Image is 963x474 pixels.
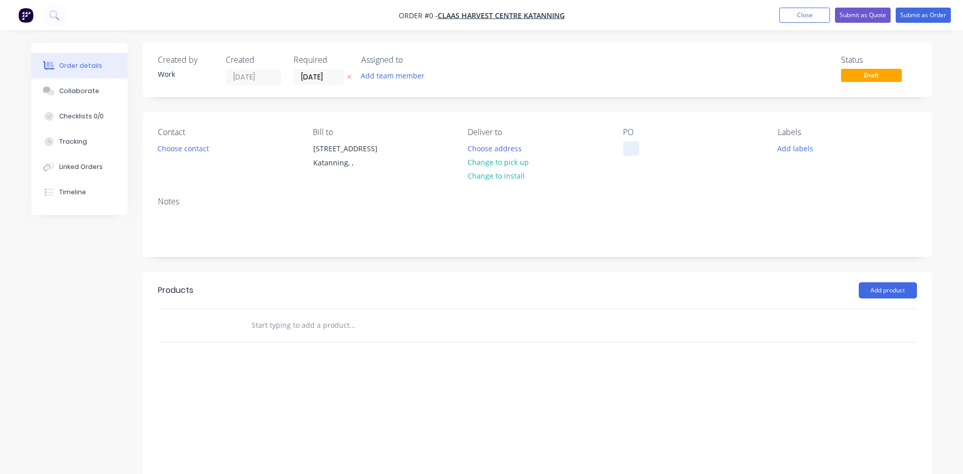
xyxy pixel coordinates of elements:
[468,127,606,137] div: Deliver to
[361,69,430,82] button: Add team member
[355,69,430,82] button: Add team member
[841,55,917,65] div: Status
[152,141,214,155] button: Choose contact
[158,284,193,296] div: Products
[313,142,397,156] div: [STREET_ADDRESS]
[313,127,451,137] div: Bill to
[361,55,463,65] div: Assigned to
[772,141,819,155] button: Add labels
[778,127,916,137] div: Labels
[59,188,86,197] div: Timeline
[462,155,534,169] button: Change to pick up
[623,127,762,137] div: PO
[438,11,565,20] a: CLAAS HARVEST CENTRE KATANNING
[18,8,33,23] img: Factory
[779,8,830,23] button: Close
[841,69,902,81] span: Draft
[313,156,397,170] div: Katanning, ,
[294,55,349,65] div: Required
[251,315,453,335] input: Start typing to add a product...
[226,55,281,65] div: Created
[31,78,128,104] button: Collaborate
[158,55,214,65] div: Created by
[31,180,128,205] button: Timeline
[158,197,917,206] div: Notes
[31,129,128,154] button: Tracking
[31,104,128,129] button: Checklists 0/0
[859,282,917,298] button: Add product
[59,87,99,96] div: Collaborate
[158,69,214,79] div: Work
[59,61,102,70] div: Order details
[31,53,128,78] button: Order details
[462,169,530,183] button: Change to install
[399,11,438,20] span: Order #0 -
[59,137,87,146] div: Tracking
[158,127,297,137] div: Contact
[462,141,527,155] button: Choose address
[835,8,891,23] button: Submit as Quote
[59,112,104,121] div: Checklists 0/0
[896,8,951,23] button: Submit as Order
[305,141,406,174] div: [STREET_ADDRESS]Katanning, ,
[31,154,128,180] button: Linked Orders
[59,162,103,171] div: Linked Orders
